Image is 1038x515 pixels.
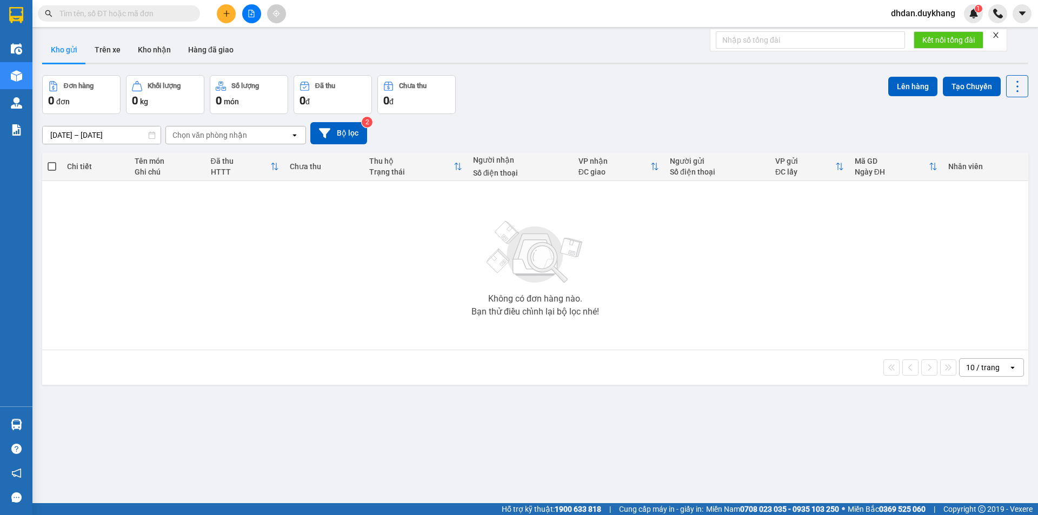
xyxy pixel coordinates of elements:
[619,503,703,515] span: Cung cấp máy in - giấy in:
[216,94,222,107] span: 0
[879,505,926,513] strong: 0369 525 060
[855,157,929,165] div: Mã GD
[471,307,599,316] div: Bạn thử điều chỉnh lại bộ lọc nhé!
[1008,363,1017,372] svg: open
[488,295,582,303] div: Không có đơn hàng nào.
[770,152,849,181] th: Toggle SortBy
[172,130,247,141] div: Chọn văn phòng nhận
[848,503,926,515] span: Miền Bắc
[609,503,611,515] span: |
[11,468,22,478] span: notification
[670,157,764,165] div: Người gửi
[1013,4,1032,23] button: caret-down
[369,168,454,176] div: Trạng thái
[992,31,1000,39] span: close
[670,168,764,176] div: Số điện thoại
[948,162,1023,171] div: Nhân viên
[11,492,22,503] span: message
[473,169,568,177] div: Số điện thoại
[882,6,964,20] span: dhdan.duykhang
[849,152,943,181] th: Toggle SortBy
[224,97,239,106] span: món
[64,82,94,90] div: Đơn hàng
[555,505,601,513] strong: 1900 633 818
[775,168,835,176] div: ĐC lấy
[132,94,138,107] span: 0
[706,503,839,515] span: Miền Nam
[11,444,22,454] span: question-circle
[969,9,979,18] img: icon-new-feature
[48,94,54,107] span: 0
[210,75,288,114] button: Số lượng0món
[315,82,335,90] div: Đã thu
[978,505,986,513] span: copyright
[129,37,179,63] button: Kho nhận
[578,168,650,176] div: ĐC giao
[389,97,394,106] span: đ
[205,152,285,181] th: Toggle SortBy
[740,505,839,513] strong: 0708 023 035 - 0935 103 250
[502,503,601,515] span: Hỗ trợ kỹ thuật:
[11,43,22,55] img: warehouse-icon
[42,37,86,63] button: Kho gửi
[481,215,589,290] img: svg+xml;base64,PHN2ZyBjbGFzcz0ibGlzdC1wbHVnX19zdmciIHhtbG5zPSJodHRwOi8vd3d3LnczLm9yZy8yMDAwL3N2Zy...
[914,31,983,49] button: Kết nối tổng đài
[267,4,286,23] button: aim
[135,168,200,176] div: Ghi chú
[11,419,22,430] img: warehouse-icon
[67,162,123,171] div: Chi tiết
[362,117,372,128] sup: 2
[888,77,937,96] button: Lên hàng
[86,37,129,63] button: Trên xe
[473,156,568,164] div: Người nhận
[56,97,70,106] span: đơn
[43,126,161,144] input: Select a date range.
[11,97,22,109] img: warehouse-icon
[578,157,650,165] div: VP nhận
[383,94,389,107] span: 0
[573,152,664,181] th: Toggle SortBy
[310,122,367,144] button: Bộ lọc
[300,94,305,107] span: 0
[223,10,230,17] span: plus
[775,157,835,165] div: VP gửi
[294,75,372,114] button: Đã thu0đ
[231,82,259,90] div: Số lượng
[855,168,929,176] div: Ngày ĐH
[217,4,236,23] button: plus
[975,5,982,12] sup: 1
[179,37,242,63] button: Hàng đã giao
[148,82,181,90] div: Khối lượng
[140,97,148,106] span: kg
[248,10,255,17] span: file-add
[42,75,121,114] button: Đơn hàng0đơn
[966,362,1000,373] div: 10 / trang
[126,75,204,114] button: Khối lượng0kg
[11,124,22,136] img: solution-icon
[377,75,456,114] button: Chưa thu0đ
[290,131,299,139] svg: open
[716,31,905,49] input: Nhập số tổng đài
[922,34,975,46] span: Kết nối tổng đài
[135,157,200,165] div: Tên món
[943,77,1001,96] button: Tạo Chuyến
[272,10,280,17] span: aim
[369,157,454,165] div: Thu hộ
[211,157,271,165] div: Đã thu
[842,507,845,511] span: ⚪️
[59,8,187,19] input: Tìm tên, số ĐT hoặc mã đơn
[9,7,23,23] img: logo-vxr
[11,70,22,82] img: warehouse-icon
[211,168,271,176] div: HTTT
[242,4,261,23] button: file-add
[993,9,1003,18] img: phone-icon
[1017,9,1027,18] span: caret-down
[399,82,427,90] div: Chưa thu
[305,97,310,106] span: đ
[45,10,52,17] span: search
[976,5,980,12] span: 1
[364,152,468,181] th: Toggle SortBy
[290,162,358,171] div: Chưa thu
[934,503,935,515] span: |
